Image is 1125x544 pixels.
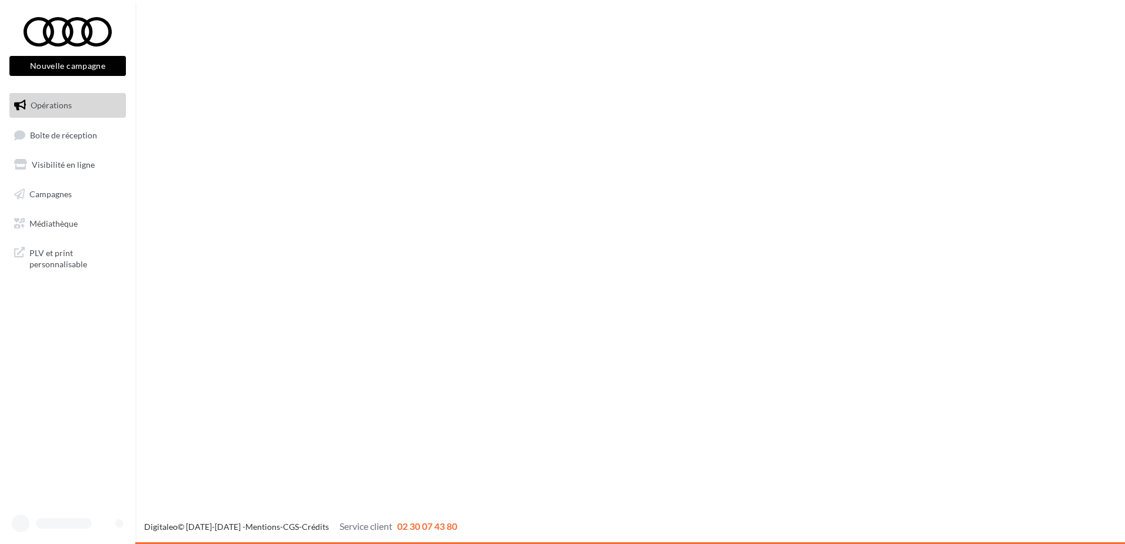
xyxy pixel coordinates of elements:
span: Médiathèque [29,218,78,228]
a: Opérations [7,93,128,118]
a: Campagnes [7,182,128,207]
a: Médiathèque [7,211,128,236]
span: Service client [340,520,392,532]
span: Campagnes [29,189,72,199]
span: © [DATE]-[DATE] - - - [144,522,457,532]
span: PLV et print personnalisable [29,245,121,270]
span: Visibilité en ligne [32,160,95,170]
span: Opérations [31,100,72,110]
span: Boîte de réception [30,130,97,140]
button: Nouvelle campagne [9,56,126,76]
span: 02 30 07 43 80 [397,520,457,532]
a: Crédits [302,522,329,532]
a: Boîte de réception [7,122,128,148]
a: Digitaleo [144,522,178,532]
a: Visibilité en ligne [7,152,128,177]
a: PLV et print personnalisable [7,240,128,275]
a: CGS [283,522,299,532]
a: Mentions [245,522,280,532]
